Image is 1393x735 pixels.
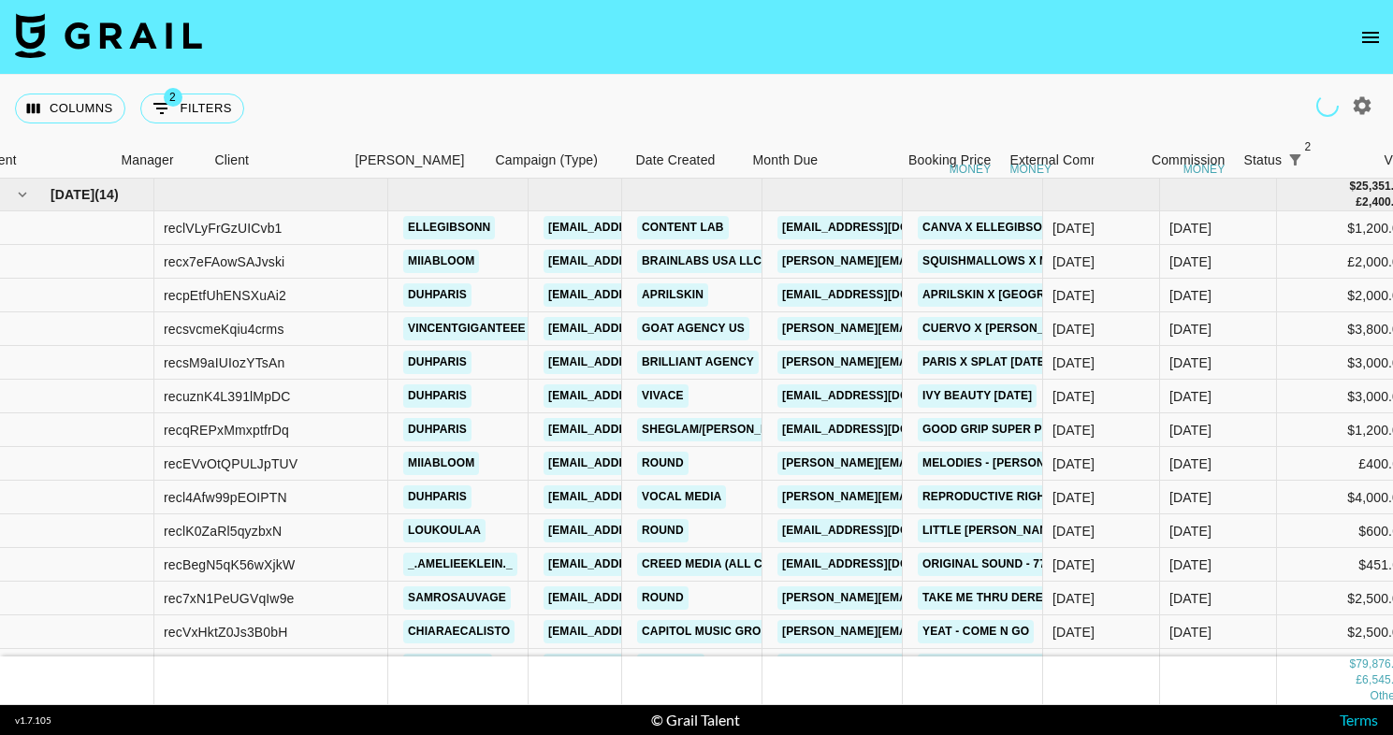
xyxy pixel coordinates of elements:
div: recsM9aIUIozYTsAn [164,353,284,372]
div: recBegN5qK56wXjkW [164,555,295,574]
a: [EMAIL_ADDRESS][DOMAIN_NAME] [544,519,753,542]
a: [EMAIL_ADDRESS][DOMAIN_NAME] [777,519,987,542]
button: open drawer [1352,19,1389,56]
a: [EMAIL_ADDRESS][DOMAIN_NAME] [544,418,753,441]
div: recpEtfUhENSXuAi2 [164,286,286,305]
div: money [1183,164,1226,175]
div: Oct '25 [1169,623,1212,641]
span: [DATE] [51,185,94,204]
div: Month Due [743,142,860,179]
div: Oct '25 [1169,252,1212,271]
a: loukoulaa [403,519,486,542]
a: [PERSON_NAME][EMAIL_ADDRESS][DOMAIN_NAME] [777,485,1082,509]
div: Oct '25 [1169,421,1212,440]
div: 18/09/2025 [1052,421,1095,440]
a: Round [637,586,689,610]
div: Oct '25 [1169,286,1212,305]
a: duhparis [403,418,472,441]
a: [EMAIL_ADDRESS][DOMAIN_NAME] [777,553,987,576]
a: [EMAIL_ADDRESS][DOMAIN_NAME] [544,452,753,475]
a: Canva X ElleGibson [918,216,1055,239]
a: [PERSON_NAME][EMAIL_ADDRESS][DOMAIN_NAME] [777,586,1082,610]
div: 23/09/2025 [1052,387,1095,406]
div: Campaign (Type) [495,142,598,179]
a: _.amelieeklein._ [403,553,517,576]
div: Oct '25 [1169,522,1212,540]
div: recl4Afw99pEOIPTN [164,488,287,507]
a: Content Lab [637,216,729,239]
a: Cuervo X [PERSON_NAME] [918,317,1086,340]
div: Oct '25 [1169,320,1212,339]
a: [EMAIL_ADDRESS][DOMAIN_NAME] [544,351,753,374]
div: Client [214,142,249,179]
div: Commission [1152,142,1226,179]
a: Ivy Beauty [DATE] [918,384,1037,408]
a: Brilliant Agency [637,351,759,374]
div: recqREPxMmxptfrDq [164,421,289,440]
a: Terms [1340,711,1378,728]
a: Vocal Media [637,485,726,509]
span: 2 [1299,137,1317,156]
div: Date Created [626,142,743,179]
a: [EMAIL_ADDRESS][DOMAIN_NAME] [544,317,753,340]
a: SHEGLAM/[PERSON_NAME] [637,418,803,441]
div: 07/08/2025 [1052,252,1095,271]
button: hide children [9,181,36,208]
div: Booker [345,142,486,179]
a: [EMAIL_ADDRESS][DOMAIN_NAME] [544,250,753,273]
a: APRILSKIN X [GEOGRAPHIC_DATA] [918,283,1125,307]
a: [EMAIL_ADDRESS][DOMAIN_NAME] [544,216,753,239]
a: [EMAIL_ADDRESS][DOMAIN_NAME] [544,485,753,509]
div: 09/10/2025 [1052,623,1095,641]
div: 08/10/2025 [1052,454,1095,473]
div: Client [205,142,345,179]
div: External Commission [1009,142,1136,179]
button: Show filters [140,94,244,123]
div: 27/09/2025 [1052,286,1095,305]
div: 08/09/2025 [1052,219,1095,238]
div: money [1009,164,1052,175]
a: Paris x Splat [DATE] [918,351,1053,374]
a: Original Sound - 77xenon [918,553,1091,576]
div: Manager [111,142,205,179]
a: duhparis [403,283,472,307]
div: Month Due [752,142,818,179]
a: Cobrand [637,654,704,677]
a: samrosauvage [403,586,511,610]
a: Good Grip Super Power Duo [918,418,1110,441]
div: Oct '25 [1169,353,1212,372]
div: [PERSON_NAME] [355,142,464,179]
span: 2 [164,88,182,107]
div: Oct '25 [1169,555,1212,574]
a: Creed Media (All Campaigns) [637,553,832,576]
a: [EMAIL_ADDRESS][DOMAIN_NAME] [777,283,987,307]
div: recuznK4L391lMpDC [164,387,291,406]
div: £ [1356,672,1362,688]
a: Melodies - [PERSON_NAME] [918,452,1094,475]
img: Grail Talent [15,13,202,58]
div: recsvcmeKqiu4crms [164,320,284,339]
a: Little [PERSON_NAME] Concert [918,519,1125,542]
div: Oct '25 [1169,219,1212,238]
a: Squishmallows X Mia [918,250,1066,273]
button: Sort [1308,147,1334,173]
a: Yeat - Come N Go [918,620,1034,643]
a: duhparis [403,485,472,509]
div: Oct '25 [1169,589,1212,608]
a: [PERSON_NAME][EMAIL_ADDRESS][PERSON_NAME][DOMAIN_NAME] [777,351,1179,374]
div: Manager [121,142,173,179]
a: Round [637,452,689,475]
a: [PERSON_NAME] - Tiramisu [918,654,1089,677]
div: Oct '25 [1169,488,1212,507]
a: Brainlabs USA LLC [637,250,766,273]
a: duhparis [403,351,472,374]
div: Oct '25 [1169,387,1212,406]
a: [EMAIL_ADDRESS][DOMAIN_NAME] [544,384,753,408]
div: v 1.7.105 [15,714,51,727]
a: Take Me Thru Dere - Metro Boomin [918,586,1150,610]
a: vincentgiganteee [403,317,530,340]
div: money [950,164,992,175]
div: Oct '25 [1169,454,1212,473]
a: [EMAIL_ADDRESS][DOMAIN_NAME] [777,216,987,239]
a: chiaraecalisto [403,620,515,643]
